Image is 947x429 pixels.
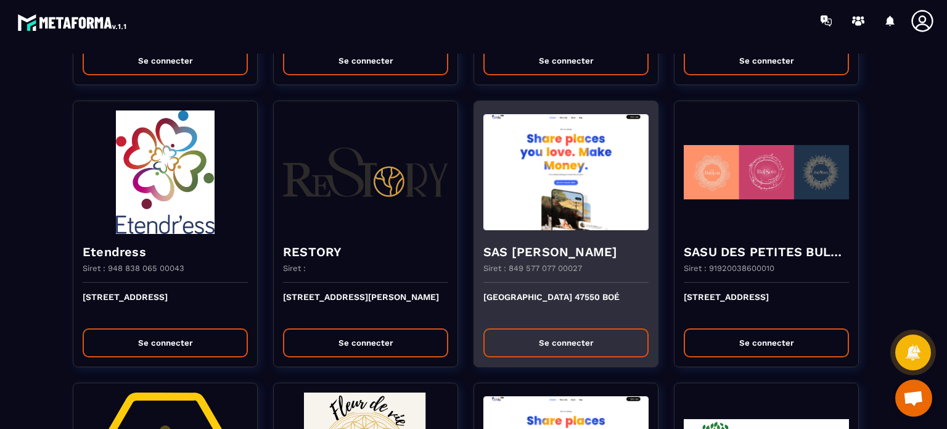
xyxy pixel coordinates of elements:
p: [STREET_ADDRESS][PERSON_NAME] [283,292,448,319]
p: Siret : [283,264,306,273]
p: [STREET_ADDRESS] [83,292,248,319]
h4: SAS [PERSON_NAME] [483,243,649,260]
img: funnel-background [83,110,248,234]
img: funnel-background [483,110,649,234]
img: logo [17,11,128,33]
button: Se connecter [83,328,248,357]
p: Siret : 91920038600010 [684,264,774,273]
img: funnel-background [283,110,448,234]
p: [STREET_ADDRESS] [684,292,849,319]
button: Se connecter [283,328,448,357]
p: [GEOGRAPHIC_DATA] 47550 BOÉ [483,292,649,319]
button: Se connecter [684,46,849,75]
p: Siret : 948 838 065 00043 [83,264,184,273]
img: funnel-background [684,110,849,234]
button: Se connecter [483,328,649,357]
h4: SASU DES PETITES BULLES [684,243,849,260]
button: Se connecter [283,46,448,75]
button: Se connecter [684,328,849,357]
p: Siret : 849 577 077 00027 [483,264,582,273]
h4: Etendress [83,243,248,260]
button: Se connecter [483,46,649,75]
button: Se connecter [83,46,248,75]
h4: RESTORY [283,243,448,260]
div: Ouvrir le chat [895,380,932,417]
